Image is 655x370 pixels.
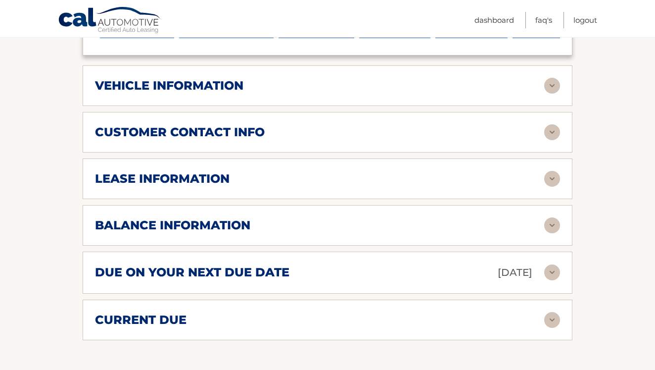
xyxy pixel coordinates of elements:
h2: lease information [95,171,230,186]
img: accordion-rest.svg [544,78,560,94]
h2: due on your next due date [95,265,289,280]
img: accordion-rest.svg [544,312,560,328]
img: accordion-rest.svg [544,264,560,280]
img: accordion-rest.svg [544,171,560,187]
a: Cal Automotive [58,6,162,35]
p: [DATE] [498,264,532,281]
a: Logout [573,12,597,28]
img: accordion-rest.svg [544,217,560,233]
img: accordion-rest.svg [544,124,560,140]
h2: customer contact info [95,125,265,140]
h2: balance information [95,218,250,233]
a: FAQ's [535,12,552,28]
h2: vehicle information [95,78,243,93]
h2: current due [95,313,187,327]
a: Dashboard [474,12,514,28]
